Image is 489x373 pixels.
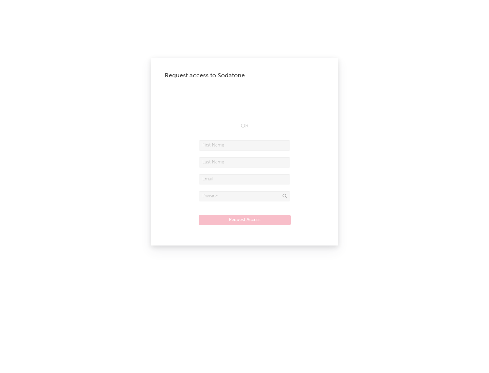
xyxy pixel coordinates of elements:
div: Request access to Sodatone [165,72,324,80]
input: First Name [199,140,290,151]
input: Last Name [199,157,290,168]
input: Division [199,191,290,201]
input: Email [199,174,290,184]
button: Request Access [199,215,291,225]
div: OR [199,122,290,130]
